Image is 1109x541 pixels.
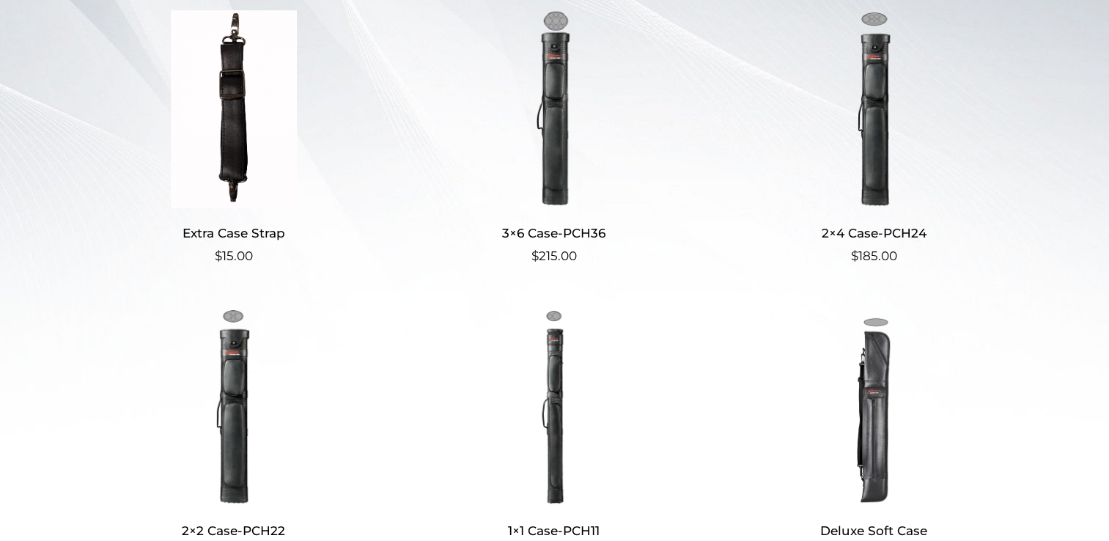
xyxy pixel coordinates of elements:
h2: 2×4 Case-PCH24 [732,220,1017,247]
span: $ [215,249,222,263]
img: 2x2 Case-PCH22 [92,307,377,505]
img: 2x4 Case-PCH24 [732,10,1017,208]
a: Extra Case Strap $15.00 [92,10,377,266]
a: 3×6 Case-PCH36 $215.00 [411,10,696,266]
img: Deluxe Soft Case [732,307,1017,505]
a: 2×4 Case-PCH24 $185.00 [732,10,1017,266]
img: 3x6 Case-PCH36 [411,10,696,208]
h2: Extra Case Strap [92,220,377,247]
img: Extra Case Strap [92,10,377,208]
h2: 3×6 Case-PCH36 [411,220,696,247]
img: 1x1 Case-PCH11 [411,307,696,505]
bdi: 15.00 [215,249,253,263]
span: $ [531,249,539,263]
bdi: 215.00 [531,249,577,263]
span: $ [851,249,858,263]
bdi: 185.00 [851,249,897,263]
